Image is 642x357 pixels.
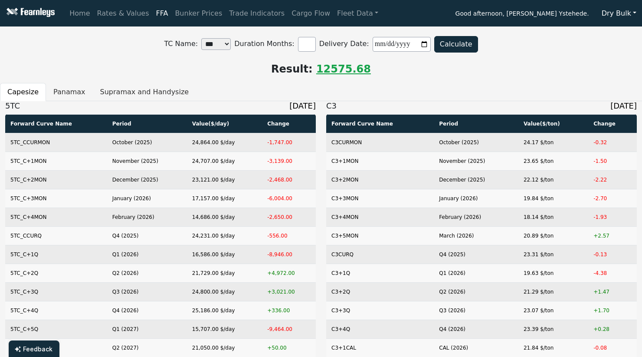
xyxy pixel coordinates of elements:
td: C3+1Q [326,264,434,282]
td: 18.14 $/ton [518,208,588,226]
td: 14,686.00 $/day [187,208,262,226]
td: November (2025) [434,152,518,170]
td: -0.13 [588,245,637,264]
td: -9,464.00 [262,320,316,338]
td: +2.57 [588,226,637,245]
td: 21.84 $/ton [518,338,588,357]
img: Fearnleys Logo [4,8,55,19]
select: TC Name: [201,38,231,50]
td: 24,707.00 $/day [187,152,262,170]
td: 15,707.00 $/day [187,320,262,338]
td: -6,004.00 [262,189,316,208]
td: -1,747.00 [262,133,316,152]
td: C3+4MON [326,208,434,226]
td: 21.29 $/ton [518,282,588,301]
td: Q2 (2026) [434,282,518,301]
td: 23.65 $/ton [518,152,588,170]
td: November (2025) [107,152,187,170]
span: [DATE] [289,101,316,111]
span: 12575.68 [316,63,371,75]
td: +0.28 [588,320,637,338]
input: Delivery Date: [373,37,431,52]
td: -2,650.00 [262,208,316,226]
td: -8,946.00 [262,245,316,264]
td: -2.70 [588,189,637,208]
a: Bunker Prices [171,5,226,22]
td: CAL (2026) [434,338,518,357]
td: 16,586.00 $/day [187,245,262,264]
th: Value ($/day) [187,114,262,133]
td: Q4 (2026) [107,301,187,320]
td: 5TC_C+5Q [5,320,107,338]
td: 21,729.00 $/day [187,264,262,282]
td: Q4 (2025) [107,226,187,245]
button: Supramax and Handysize [93,83,197,101]
td: October (2025) [107,133,187,152]
td: Q1 (2027) [107,320,187,338]
td: 5TC_C+4Q [5,301,107,320]
label: TC Name: [164,35,234,53]
h3: 5TC [5,101,316,111]
td: 5TC_CCURMON [5,133,107,152]
td: +1.70 [588,301,637,320]
td: February (2026) [434,208,518,226]
button: Calculate [434,36,478,53]
td: 5TC_C+4MON [5,208,107,226]
td: C3+3MON [326,189,434,208]
td: 24,800.00 $/day [187,282,262,301]
td: 5TC_C+1MON [5,152,107,170]
td: C3+1MON [326,152,434,170]
td: December (2025) [434,170,518,189]
td: 19.63 $/ton [518,264,588,282]
td: +3,021.00 [262,282,316,301]
a: Rates & Values [94,5,153,22]
td: C3CURMON [326,133,434,152]
th: Period [107,114,187,133]
td: Q2 (2026) [107,264,187,282]
td: +4,972.00 [262,264,316,282]
td: January (2026) [107,189,187,208]
td: C3+2Q [326,282,434,301]
td: 23.07 $/ton [518,301,588,320]
label: Duration Months: [234,33,319,55]
td: Q4 (2025) [434,245,518,264]
span: [DATE] [610,101,637,111]
td: March (2026) [434,226,518,245]
td: Q3 (2026) [107,282,187,301]
td: 19.84 $/ton [518,189,588,208]
td: C3+3Q [326,301,434,320]
td: -1.93 [588,208,637,226]
a: FFA [153,5,172,22]
button: Panamax [46,83,93,101]
th: Period [434,114,518,133]
td: 24,231.00 $/day [187,226,262,245]
div: Result: [3,62,639,76]
td: 25,186.00 $/day [187,301,262,320]
td: -4.38 [588,264,637,282]
h3: C3 [326,101,637,111]
td: 5TC_C+2Q [5,264,107,282]
label: Delivery Date: [319,33,434,55]
button: Dry Bulk [596,5,642,22]
td: Q4 (2026) [434,320,518,338]
a: Home [66,5,93,22]
td: 23.31 $/ton [518,245,588,264]
td: +50.00 [262,338,316,357]
td: 5TC_C+3Q [5,282,107,301]
td: +1.47 [588,282,637,301]
td: 20.89 $/ton [518,226,588,245]
td: Q2 (2027) [107,338,187,357]
td: 24.17 $/ton [518,133,588,152]
td: C3+4Q [326,320,434,338]
td: Q1 (2026) [434,264,518,282]
th: Value ($/ton) [518,114,588,133]
td: Q1 (2026) [107,245,187,264]
td: C3CURQ [326,245,434,264]
td: December (2025) [107,170,187,189]
td: -1.50 [588,152,637,170]
a: Fleet Data [334,5,382,22]
td: 23.39 $/ton [518,320,588,338]
td: Q3 (2026) [434,301,518,320]
td: 5TC_C+6Q [5,338,107,357]
td: C3+5MON [326,226,434,245]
